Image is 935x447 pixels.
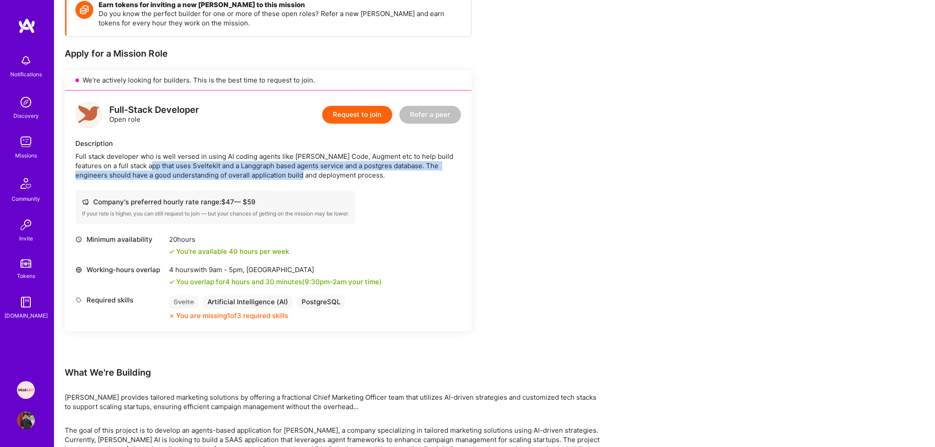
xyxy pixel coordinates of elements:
[176,277,382,286] div: You overlap for 4 hours and 30 minutes ( your time)
[65,393,600,411] div: [PERSON_NAME] provides tailored marketing solutions by offering a fractional Chief Marketing Offi...
[12,194,40,203] div: Community
[99,1,462,9] h4: Earn tokens for inviting a new [PERSON_NAME] to this mission
[15,411,37,429] a: User Avatar
[65,367,600,378] div: What We're Building
[203,295,293,308] div: Artificial Intelligence (AI)
[18,18,36,34] img: logo
[169,265,382,274] div: 4 hours with [GEOGRAPHIC_DATA]
[17,93,35,111] img: discovery
[82,210,349,217] div: If your rate is higher, you can still request to join — but your chances of getting on the missio...
[75,152,461,180] div: Full stack developer who is well versed in using AI coding agents like [PERSON_NAME] Code, Augmen...
[21,259,31,268] img: tokens
[75,235,165,244] div: Minimum availability
[169,235,289,244] div: 20 hours
[305,277,347,286] span: 9:30pm - 2am
[176,311,288,320] div: You are missing 1 of 3 required skills
[169,295,199,308] div: Svelte
[17,411,35,429] img: User Avatar
[17,293,35,311] img: guide book
[322,106,392,124] button: Request to join
[75,236,82,243] i: icon Clock
[15,381,37,399] a: Speakeasy: Software Engineer to help Customers write custom functions
[65,70,472,91] div: We’re actively looking for builders. This is the best time to request to join.
[109,105,199,115] div: Full-Stack Developer
[19,234,33,243] div: Invite
[109,105,199,124] div: Open role
[75,265,165,274] div: Working-hours overlap
[17,381,35,399] img: Speakeasy: Software Engineer to help Customers write custom functions
[399,106,461,124] button: Refer a peer
[99,9,462,28] p: Do you know the perfect builder for one or more of these open roles? Refer a new [PERSON_NAME] an...
[82,197,349,207] div: Company's preferred hourly rate range: $ 47 — $ 59
[75,266,82,273] i: icon World
[75,101,102,128] img: logo
[75,139,461,148] div: Description
[4,311,48,320] div: [DOMAIN_NAME]
[17,216,35,234] img: Invite
[13,111,39,120] div: Discovery
[82,199,89,205] i: icon Cash
[75,1,93,19] img: Token icon
[17,133,35,151] img: teamwork
[17,52,35,70] img: bell
[207,265,246,274] span: 9am - 5pm ,
[17,271,35,281] div: Tokens
[65,48,472,59] div: Apply for a Mission Role
[75,297,82,303] i: icon Tag
[297,295,345,308] div: PostgreSQL
[10,70,42,79] div: Notifications
[169,249,174,254] i: icon Check
[15,173,37,194] img: Community
[15,151,37,160] div: Missions
[169,247,289,256] div: You're available 40 hours per week
[169,313,174,319] i: icon CloseOrange
[75,295,165,305] div: Required skills
[169,279,174,285] i: icon Check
